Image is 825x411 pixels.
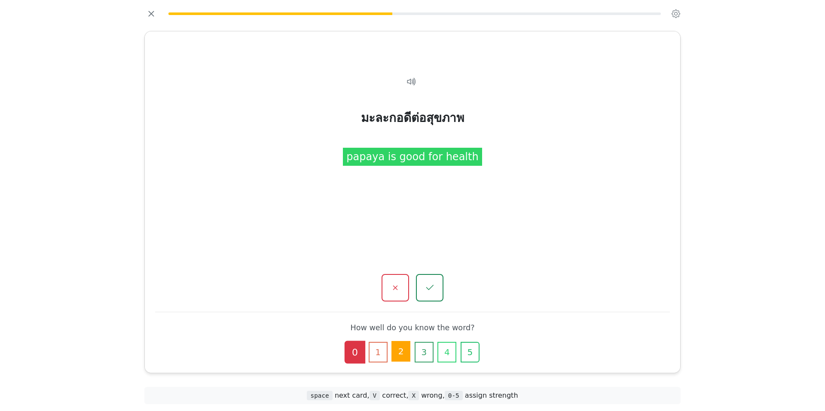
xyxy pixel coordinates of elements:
button: 1 [369,342,388,362]
span: 5 [467,346,473,359]
span: X [408,391,419,400]
div: How well do you know the word? [162,323,663,333]
button: 5 [461,342,480,362]
button: 0 [345,341,365,364]
div: papaya is good for health [343,147,482,165]
span: 0-5 [445,391,463,400]
button: 3 [415,342,434,362]
div: มะละกอดีต่อสุขภาพ [361,109,464,127]
span: next card , correct , wrong , assign strength [307,391,518,399]
button: 4 [437,342,456,362]
span: space [307,391,332,400]
button: 2 [391,341,410,362]
span: V [370,391,380,400]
